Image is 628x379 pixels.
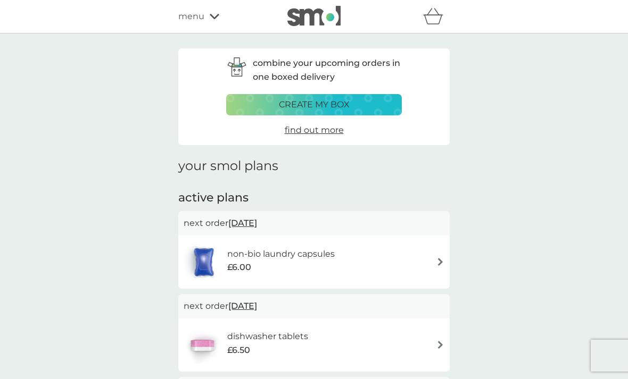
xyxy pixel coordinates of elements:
[226,94,402,115] button: create my box
[287,6,341,26] img: smol
[184,299,444,313] p: next order
[285,125,344,135] span: find out more
[227,247,335,261] h6: non-bio laundry capsules
[178,10,204,23] span: menu
[178,158,450,174] h1: your smol plans
[227,260,251,274] span: £6.00
[279,98,350,112] p: create my box
[184,243,224,281] img: non-bio laundry capsules
[228,296,257,316] span: [DATE]
[227,330,308,343] h6: dishwasher tablets
[228,213,257,233] span: [DATE]
[253,56,402,83] p: combine your upcoming orders in one boxed delivery
[227,343,250,357] span: £6.50
[184,326,221,364] img: dishwasher tablets
[285,123,344,137] a: find out more
[178,190,450,206] h2: active plans
[423,6,450,27] div: basket
[436,258,444,266] img: arrow right
[436,341,444,349] img: arrow right
[184,216,444,230] p: next order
